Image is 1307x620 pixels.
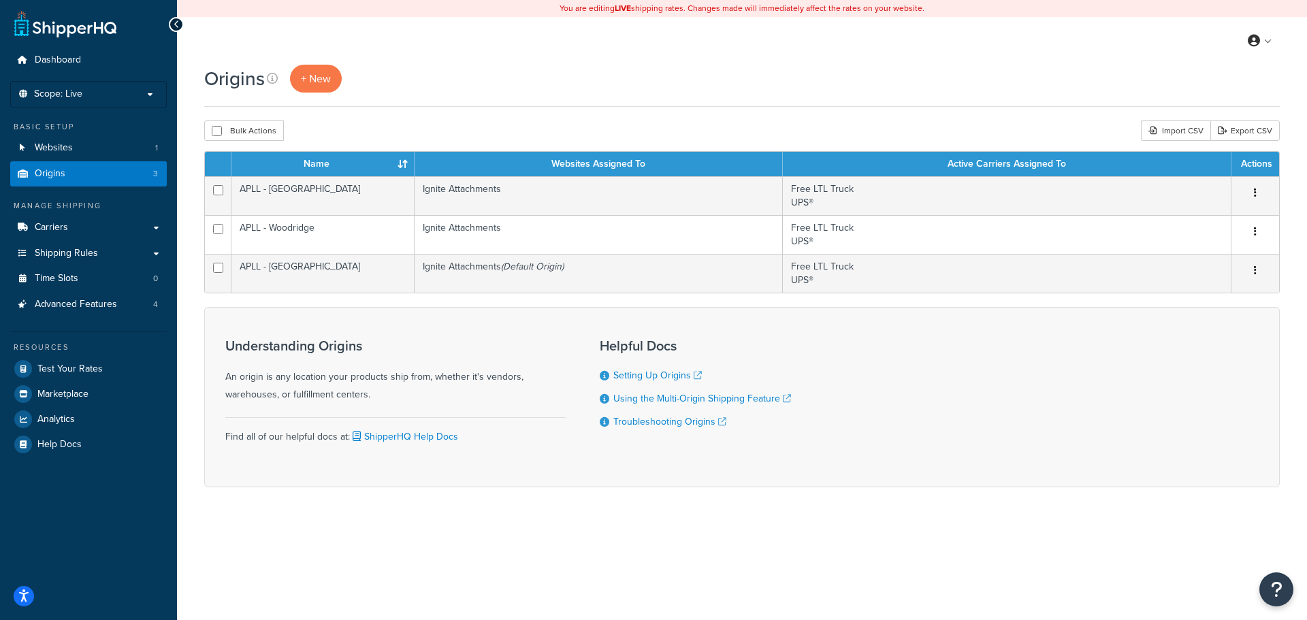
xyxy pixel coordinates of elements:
th: Websites Assigned To [415,152,783,176]
div: Find all of our helpful docs at: [225,417,566,446]
span: + New [301,71,331,86]
span: Websites [35,142,73,154]
li: Time Slots [10,266,167,291]
span: 4 [153,299,158,310]
a: Help Docs [10,432,167,457]
span: Help Docs [37,439,82,451]
a: Marketplace [10,382,167,406]
li: Websites [10,135,167,161]
a: Using the Multi-Origin Shipping Feature [613,391,791,406]
div: Basic Setup [10,121,167,133]
a: ShipperHQ Help Docs [350,429,458,444]
a: Setting Up Origins [613,368,702,382]
td: Ignite Attachments [415,215,783,254]
span: Dashboard [35,54,81,66]
div: Resources [10,342,167,353]
span: Carriers [35,222,68,233]
h1: Origins [204,65,265,92]
h3: Understanding Origins [225,338,566,353]
a: Shipping Rules [10,241,167,266]
li: Origins [10,161,167,186]
span: Advanced Features [35,299,117,310]
a: + New [290,65,342,93]
span: 3 [153,168,158,180]
td: Free LTL Truck UPS® [783,215,1231,254]
button: Open Resource Center [1259,572,1293,606]
span: 0 [153,273,158,284]
i: (Default Origin) [501,259,564,274]
span: Shipping Rules [35,248,98,259]
span: Origins [35,168,65,180]
h3: Helpful Docs [600,338,791,353]
div: Manage Shipping [10,200,167,212]
div: An origin is any location your products ship from, whether it's vendors, warehouses, or fulfillme... [225,338,566,404]
a: Dashboard [10,48,167,73]
li: Advanced Features [10,292,167,317]
span: 1 [155,142,158,154]
a: Carriers [10,215,167,240]
a: Advanced Features 4 [10,292,167,317]
b: LIVE [615,2,631,14]
span: Marketplace [37,389,88,400]
a: Troubleshooting Origins [613,414,726,429]
td: APLL - [GEOGRAPHIC_DATA] [231,254,415,293]
td: Ignite Attachments [415,176,783,215]
span: Analytics [37,414,75,425]
th: Actions [1231,152,1279,176]
a: Analytics [10,407,167,431]
a: Test Your Rates [10,357,167,381]
a: Time Slots 0 [10,266,167,291]
button: Bulk Actions [204,120,284,141]
td: APLL - [GEOGRAPHIC_DATA] [231,176,415,215]
a: Export CSV [1210,120,1280,141]
span: Test Your Rates [37,363,103,375]
td: APLL - Woodridge [231,215,415,254]
th: Active Carriers Assigned To [783,152,1231,176]
th: Name : activate to sort column ascending [231,152,415,176]
span: Time Slots [35,273,78,284]
a: ShipperHQ Home [14,10,116,37]
td: Ignite Attachments [415,254,783,293]
a: Websites 1 [10,135,167,161]
div: Import CSV [1141,120,1210,141]
td: Free LTL Truck UPS® [783,176,1231,215]
td: Free LTL Truck UPS® [783,254,1231,293]
span: Scope: Live [34,88,82,100]
a: Origins 3 [10,161,167,186]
